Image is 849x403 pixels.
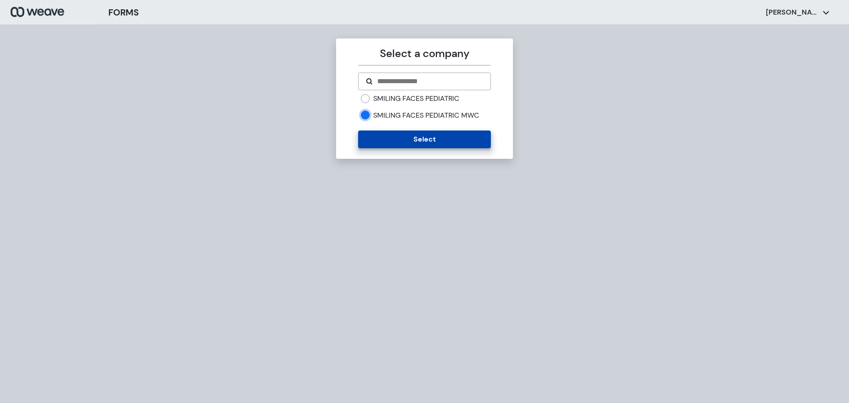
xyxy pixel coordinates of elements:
h3: FORMS [108,6,139,19]
input: Search [376,76,483,87]
label: SMILING FACES PEDIATRIC [373,94,459,104]
p: Select a company [358,46,490,61]
label: SMILING FACES PEDIATRIC MWC [373,111,479,120]
p: [PERSON_NAME] [766,8,819,17]
button: Select [358,130,490,148]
